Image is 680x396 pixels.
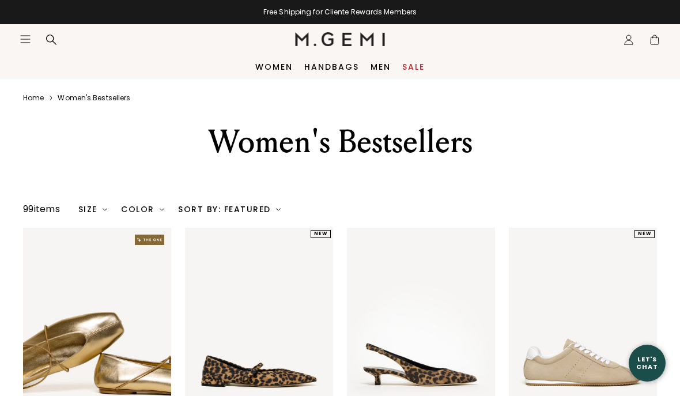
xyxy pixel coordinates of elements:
div: NEW [634,230,655,238]
a: Handbags [304,62,359,71]
img: M.Gemi [295,32,386,46]
a: Women's bestsellers [58,93,130,103]
a: Sale [402,62,425,71]
div: Color [121,205,164,214]
a: Home [23,93,44,103]
img: chevron-down.svg [276,207,281,212]
div: Size [78,205,108,214]
div: 99 items [23,202,60,216]
a: Women [255,62,293,71]
img: chevron-down.svg [103,207,107,212]
div: Women's Bestsellers [126,121,554,163]
div: Sort By: Featured [178,205,281,214]
img: The One tag [135,235,164,245]
div: NEW [311,230,331,238]
button: Open site menu [20,33,31,45]
img: chevron-down.svg [160,207,164,212]
div: Let's Chat [629,356,666,370]
a: Men [371,62,391,71]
